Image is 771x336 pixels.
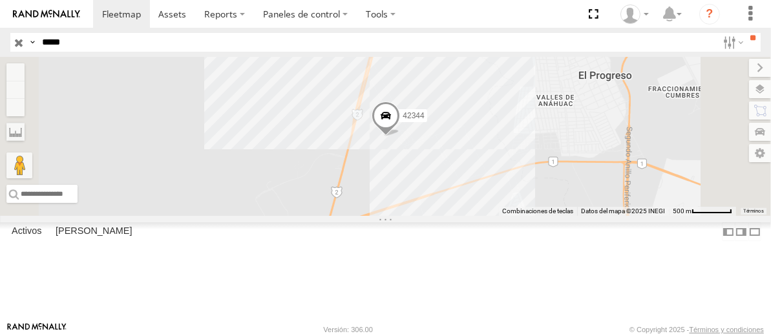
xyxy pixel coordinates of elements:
[749,144,771,162] label: Configuración del mapa
[12,226,41,236] font: Activos
[743,209,764,214] a: Términos (se abre en una nueva pestaña)
[27,33,37,52] label: Consulta de búsqueda
[616,5,653,24] div: Gabriela Espinoza
[743,209,764,214] font: Términos
[748,222,761,241] label: Ocultar tabla de resumen
[669,207,736,216] button: Escala del mapa: 500 m por 59 píxeles
[263,8,340,20] font: Paneles de control
[629,326,690,333] font: © Copyright 2025 -
[6,63,25,81] button: Dar un golpe de zoom
[718,33,746,52] label: Opciones de filtro de búsqueda
[5,223,48,241] label: Activos
[581,207,665,215] font: Datos del mapa ©2025 INEGI
[6,152,32,178] button: Arrastra al hombrecito al mapa para abrir Street View
[502,207,573,216] button: Combinaciones de teclas
[7,323,67,336] a: Visita nuestro sitio web
[706,7,713,20] font: ?
[673,207,692,215] span: 500 m
[6,99,25,116] button: Zoom Inicio
[403,111,424,120] font: 42344
[13,10,80,19] img: rand-logo.svg
[56,226,132,236] font: [PERSON_NAME]
[6,81,25,99] button: Alejar
[49,223,139,241] label: Vallas
[6,123,25,141] label: Medida
[722,222,735,241] label: Tabla de resumen del muelle a la izquierda
[323,326,372,333] font: Versión: 306.00
[689,326,764,333] a: Términos y condiciones
[735,222,748,241] label: Tabla de resumen del muelle a la derecha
